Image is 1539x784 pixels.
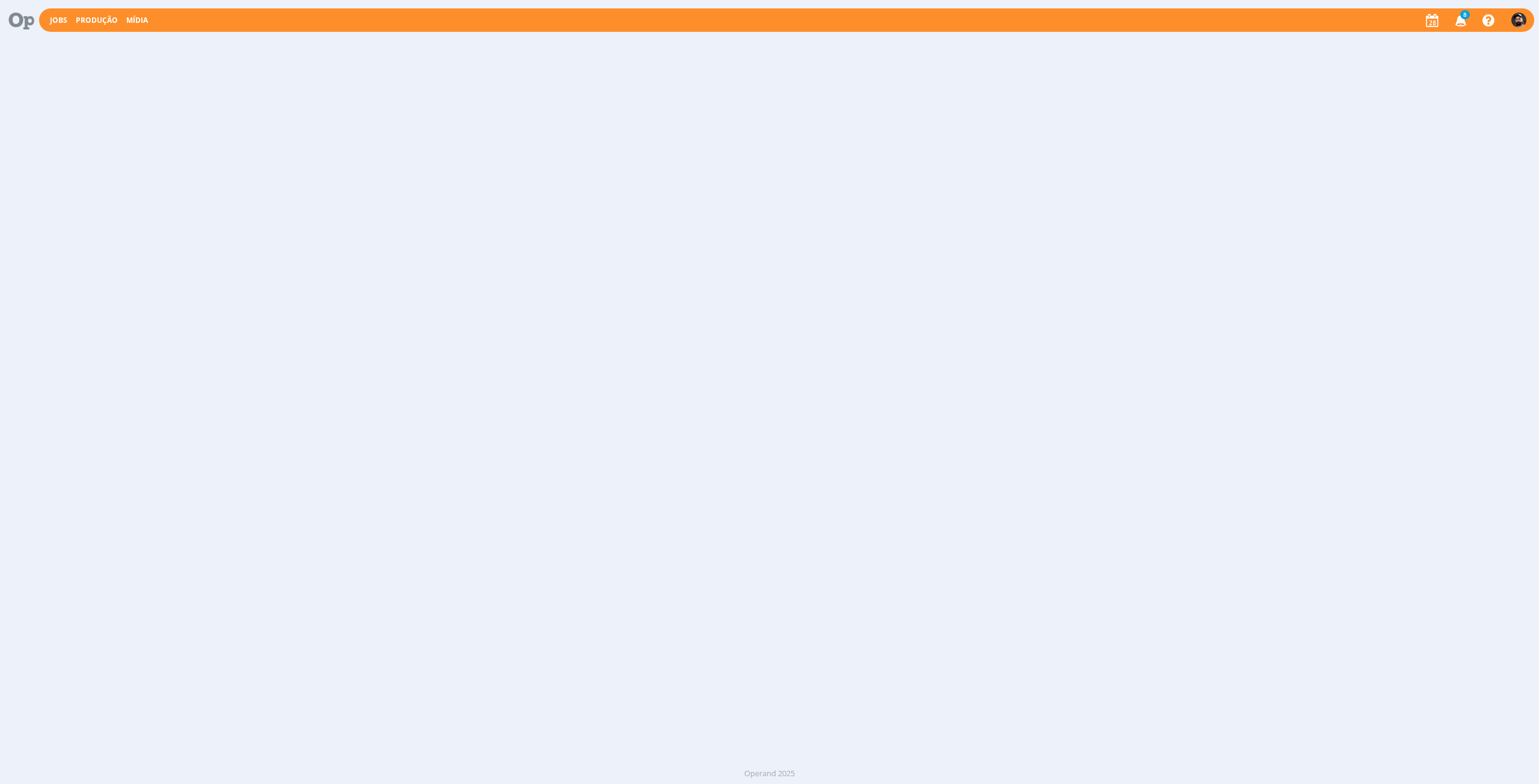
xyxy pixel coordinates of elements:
[46,16,71,25] button: Jobs
[1448,10,1472,31] button: 8
[1511,13,1526,28] img: B
[50,15,67,25] a: Jobs
[1460,10,1470,19] span: 8
[126,15,148,25] a: Mídia
[1511,10,1527,31] button: B
[72,16,121,25] button: Produção
[123,16,151,25] button: Mídia
[76,15,118,25] a: Produção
